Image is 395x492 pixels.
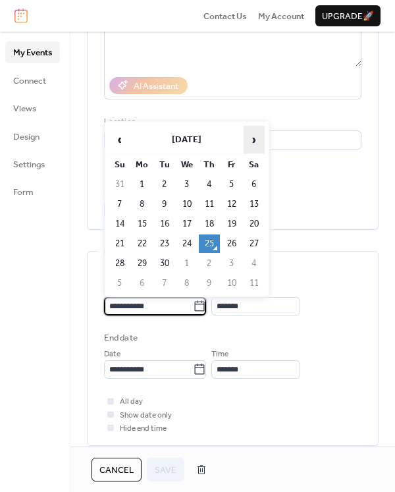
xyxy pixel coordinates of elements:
[221,175,242,194] td: 5
[244,274,265,292] td: 11
[5,181,60,202] a: Form
[120,395,143,408] span: All day
[104,348,120,361] span: Date
[322,10,374,23] span: Upgrade 🚀
[132,175,153,194] td: 1
[199,234,220,253] td: 25
[99,464,134,477] span: Cancel
[120,422,167,435] span: Hide end time
[5,41,60,63] a: My Events
[132,155,153,174] th: Mo
[211,348,228,361] span: Time
[132,234,153,253] td: 22
[154,254,175,273] td: 30
[109,274,130,292] td: 5
[199,175,220,194] td: 4
[221,155,242,174] th: Fr
[199,215,220,233] td: 18
[176,215,197,233] td: 17
[244,195,265,213] td: 13
[13,46,52,59] span: My Events
[109,175,130,194] td: 31
[221,254,242,273] td: 3
[104,115,359,128] div: Location
[258,10,304,23] span: My Account
[176,195,197,213] td: 10
[92,458,142,481] button: Cancel
[132,215,153,233] td: 15
[244,234,265,253] td: 27
[109,155,130,174] th: Su
[14,9,28,23] img: logo
[5,70,60,91] a: Connect
[199,195,220,213] td: 11
[244,215,265,233] td: 20
[199,274,220,292] td: 9
[244,175,265,194] td: 6
[315,5,381,26] button: Upgrade🚀
[132,195,153,213] td: 8
[109,195,130,213] td: 7
[154,155,175,174] th: Tu
[109,234,130,253] td: 21
[5,97,60,119] a: Views
[154,215,175,233] td: 16
[221,234,242,253] td: 26
[154,195,175,213] td: 9
[244,155,265,174] th: Sa
[132,126,242,154] th: [DATE]
[154,175,175,194] td: 2
[120,409,172,422] span: Show date only
[132,254,153,273] td: 29
[258,9,304,22] a: My Account
[176,254,197,273] td: 1
[199,254,220,273] td: 2
[176,234,197,253] td: 24
[176,274,197,292] td: 8
[132,274,153,292] td: 6
[13,102,36,115] span: Views
[13,158,45,171] span: Settings
[104,331,138,344] div: End date
[221,215,242,233] td: 19
[13,74,46,88] span: Connect
[221,195,242,213] td: 12
[203,9,247,22] a: Contact Us
[109,254,130,273] td: 28
[154,274,175,292] td: 7
[244,254,265,273] td: 4
[154,234,175,253] td: 23
[203,10,247,23] span: Contact Us
[199,155,220,174] th: Th
[244,126,264,153] span: ›
[13,186,34,199] span: Form
[13,130,39,144] span: Design
[176,155,197,174] th: We
[176,175,197,194] td: 3
[110,126,130,153] span: ‹
[5,126,60,147] a: Design
[221,274,242,292] td: 10
[109,215,130,233] td: 14
[5,153,60,175] a: Settings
